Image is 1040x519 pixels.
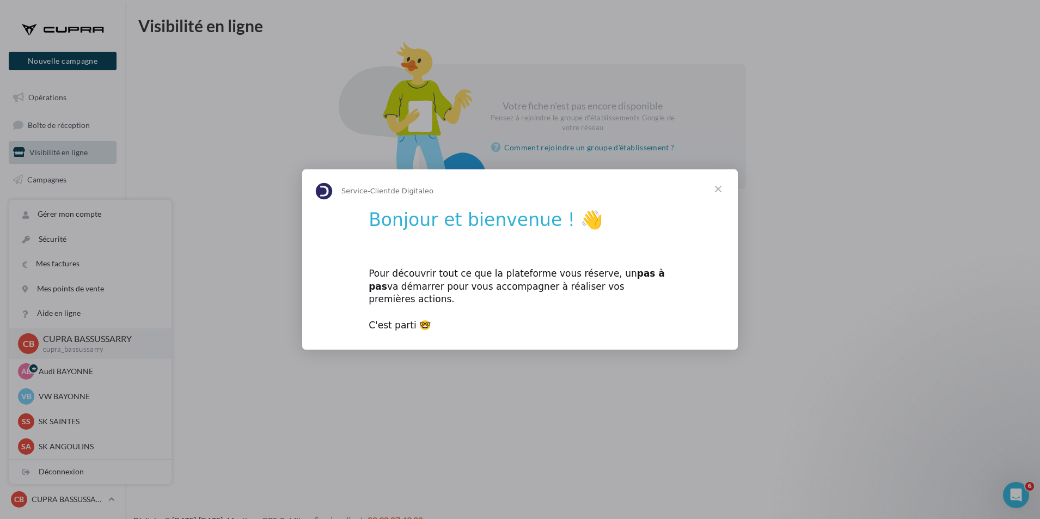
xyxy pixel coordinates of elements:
[369,254,671,332] div: Pour découvrir tout ce que la plateforme vous réserve, un va démarrer pour vous accompagner à réa...
[341,187,390,195] span: Service-Client
[390,187,433,195] span: de Digitaleo
[315,182,333,200] img: Profile image for Service-Client
[369,209,671,238] h1: Bonjour et bienvenue ! 👋
[369,268,665,292] b: pas à pas
[699,169,738,209] span: Fermer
